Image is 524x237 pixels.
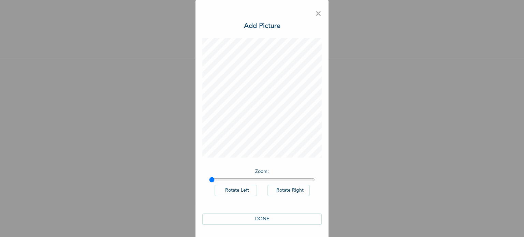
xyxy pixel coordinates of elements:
[209,168,315,175] p: Zoom :
[244,21,280,31] h3: Add Picture
[315,7,322,21] span: ×
[267,185,310,196] button: Rotate Right
[215,185,257,196] button: Rotate Left
[201,125,323,153] span: Please add a recent Passport Photograph
[202,213,322,225] button: DONE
